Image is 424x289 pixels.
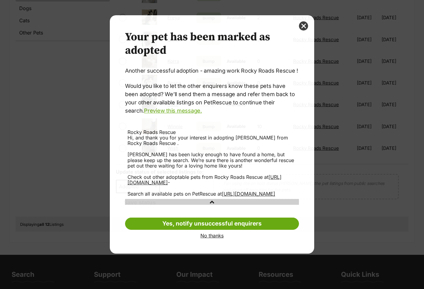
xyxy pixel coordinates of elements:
span: Rocky Roads Rescue [128,129,176,135]
a: No thanks [125,233,299,238]
a: Preview this message. [144,107,202,114]
a: [URL][DOMAIN_NAME] [128,174,282,186]
a: Yes, notify unsuccessful enquirers [125,218,299,230]
div: Hi, and thank you for your interest in adopting [PERSON_NAME] from Rocky Roads Rescue . [PERSON_N... [128,135,296,197]
h2: Your pet has been marked as adopted [125,31,299,57]
p: Would you like to let the other enquirers know these pets have been adopted? We’ll send them a me... [125,82,299,115]
button: close [299,21,308,31]
a: [URL][DOMAIN_NAME] [222,191,275,197]
p: Another successful adoption - amazing work Rocky Roads Rescue ! [125,67,299,75]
